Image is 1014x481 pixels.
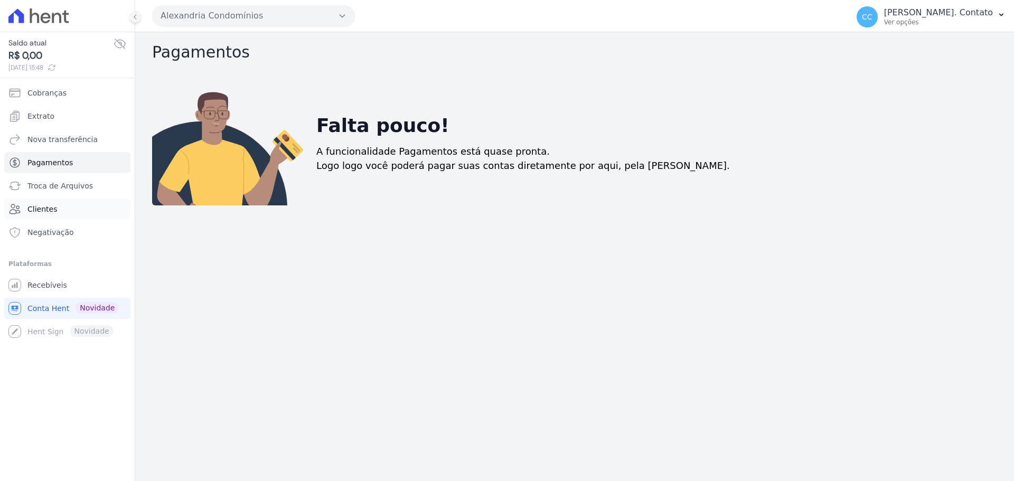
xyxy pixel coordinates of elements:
span: R$ 0,00 [8,49,114,63]
p: Ver opções [884,18,993,26]
span: Pagamentos [27,157,73,168]
a: Nova transferência [4,129,130,150]
span: Recebíveis [27,280,67,290]
a: Extrato [4,106,130,127]
h2: Falta pouco! [316,111,449,140]
button: CC [PERSON_NAME]. Contato Ver opções [848,2,1014,32]
h2: Pagamentos [152,43,997,62]
a: Recebíveis [4,275,130,296]
p: [PERSON_NAME]. Contato [884,7,993,18]
span: Saldo atual [8,37,114,49]
a: Conta Hent Novidade [4,298,130,319]
span: Clientes [27,204,57,214]
a: Clientes [4,199,130,220]
a: Negativação [4,222,130,243]
a: Cobranças [4,82,130,103]
span: Extrato [27,111,54,121]
a: Troca de Arquivos [4,175,130,196]
span: Nova transferência [27,134,98,145]
div: Plataformas [8,258,126,270]
span: Conta Hent [27,303,69,314]
p: A funcionalidade Pagamentos está quase pronta. [316,144,550,158]
button: Alexandria Condomínios [152,5,355,26]
a: Pagamentos [4,152,130,173]
span: [DATE] 15:48 [8,63,114,72]
span: Negativação [27,227,74,238]
nav: Sidebar [8,82,126,342]
span: Cobranças [27,88,67,98]
span: CC [862,13,872,21]
span: Troca de Arquivos [27,181,93,191]
span: Novidade [76,302,119,314]
p: Logo logo você poderá pagar suas contas diretamente por aqui, pela [PERSON_NAME]. [316,158,730,173]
